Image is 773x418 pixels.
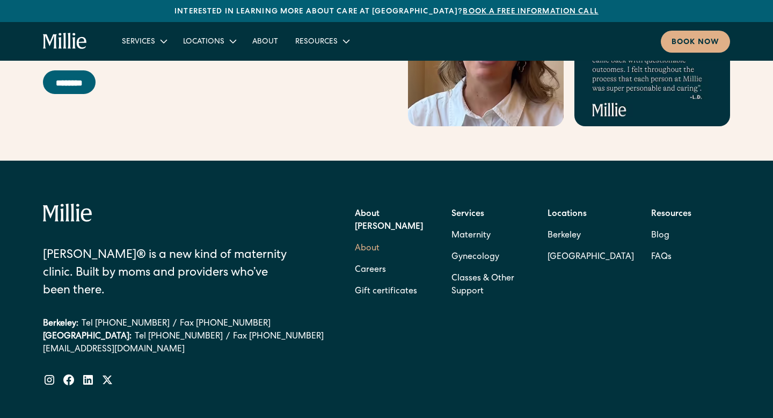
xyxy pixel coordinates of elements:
div: / [173,318,177,330]
strong: About [PERSON_NAME] [355,210,423,232]
a: Blog [651,225,669,247]
a: Book a free information call [463,8,598,16]
a: Fax [PHONE_NUMBER] [233,330,324,343]
a: Classes & Other Support [451,268,530,302]
strong: Resources [651,210,691,219]
div: Locations [183,37,224,48]
a: Tel [PHONE_NUMBER] [82,318,170,330]
strong: Locations [548,210,587,219]
a: Book now [661,31,730,53]
a: Fax [PHONE_NUMBER] [180,318,271,330]
a: About [355,238,380,260]
a: Gift certificates [355,281,417,302]
a: [GEOGRAPHIC_DATA] [548,247,634,268]
div: Resources [287,32,357,50]
div: Services [122,37,155,48]
strong: Services [451,210,484,219]
div: Book now [672,37,719,48]
a: home [43,33,87,50]
div: Resources [295,37,338,48]
div: [PERSON_NAME]® is a new kind of maternity clinic. Built by moms and providers who’ve been there. [43,247,296,300]
a: About [244,32,287,50]
a: Maternity [451,225,491,247]
div: Services [113,32,174,50]
div: Locations [174,32,244,50]
a: Tel [PHONE_NUMBER] [135,330,223,343]
a: FAQs [651,247,672,268]
div: / [226,330,230,343]
a: Berkeley [548,225,634,247]
a: [EMAIL_ADDRESS][DOMAIN_NAME] [43,343,324,356]
a: Careers [355,260,386,281]
div: Berkeley: [43,318,78,330]
div: [GEOGRAPHIC_DATA]: [43,330,132,343]
a: Gynecology [451,247,499,268]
